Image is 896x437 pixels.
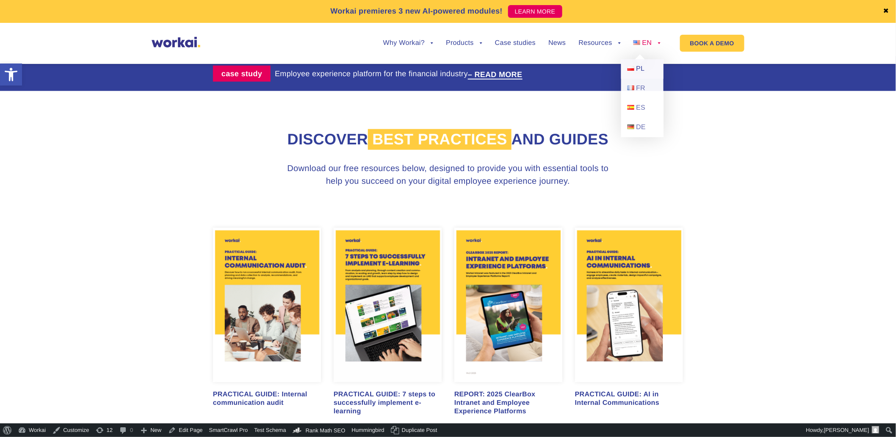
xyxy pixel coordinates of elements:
[165,423,206,437] a: Edit Page
[150,423,161,437] span: New
[642,39,652,47] span: EN
[636,104,645,111] span: ES
[368,129,512,150] span: best practices
[306,427,346,434] span: Rank Math SEO
[213,391,321,408] div: PRACTICAL GUIDE: Internal communication audit
[621,59,664,79] a: PL
[279,162,617,188] h3: Download our free resources below, designed to provide you with essential tools to help you succe...
[213,129,683,150] h2: Discover and guides
[579,40,621,47] a: Resources
[495,40,536,47] a: Case studies
[349,423,388,437] a: Hummingbird
[275,68,531,79] div: Employee experience platform for the financial industry
[251,423,289,437] a: Test Schema
[290,423,349,437] a: Rank Math Dashboard
[213,66,271,82] label: case study
[575,391,683,408] div: PRACTICAL GUIDE: AI in Internal Communications
[824,427,869,433] span: [PERSON_NAME]
[213,66,275,82] a: case study
[334,391,442,416] div: PRACTICAL GUIDE: 7 steps to successfully implement e-learning
[680,35,744,52] a: BOOK A DEMO
[207,221,327,427] a: PRACTICAL GUIDE: Internal communication audit
[402,423,437,437] span: Duplicate Post
[454,391,562,416] div: REPORT: 2025 ClearBox Intranet and Employee Experience Platforms
[327,221,448,427] a: PRACTICAL GUIDE: 7 steps to successfully implement e-learning
[621,98,664,118] a: ES
[569,221,689,427] a: PRACTICAL GUIDE: AI in Internal Communications
[383,40,433,47] a: Why Workai?
[448,221,569,427] a: REPORT: 2025 ClearBox Intranet and Employee Experience Platforms
[548,40,566,47] a: News
[468,71,523,78] a: – READ MORE
[621,79,664,98] a: FR
[49,423,92,437] a: Customize
[330,6,503,17] p: Workai premieres 3 new AI-powered modules!
[636,65,644,72] span: PL
[130,423,133,437] span: 0
[15,423,49,437] a: Workai
[803,423,883,437] a: Howdy,
[636,124,646,131] span: DE
[883,8,889,15] a: ✖
[636,85,645,92] span: FR
[508,5,562,18] a: LEARN MORE
[206,423,252,437] a: SmartCrawl Pro
[621,118,664,137] a: DE
[446,40,482,47] a: Products
[107,423,113,437] span: 12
